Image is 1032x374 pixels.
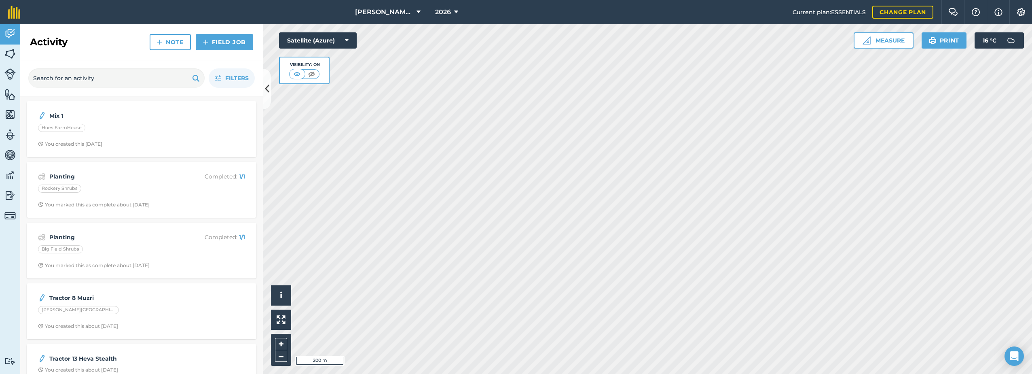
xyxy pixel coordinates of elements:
[8,6,20,19] img: fieldmargin Logo
[49,354,178,363] strong: Tractor 13 Heva Stealth
[150,34,191,50] a: Note
[49,293,178,302] strong: Tractor 8 Muzri
[4,108,16,121] img: svg+xml;base64,PHN2ZyB4bWxucz0iaHR0cDovL3d3dy53My5vcmcvMjAwMC9zdmciIHdpZHRoPSI1NiIgaGVpZ2h0PSI2MC...
[971,8,981,16] img: A question mark icon
[38,354,46,363] img: svg+xml;base64,PD94bWwgdmVyc2lvbj0iMS4wIiBlbmNvZGluZz0idXRmLTgiPz4KPCEtLSBHZW5lcmF0b3I6IEFkb2JlIE...
[157,37,163,47] img: svg+xml;base64,PHN2ZyB4bWxucz0iaHR0cDovL3d3dy53My5vcmcvMjAwMC9zdmciIHdpZHRoPSIxNCIgaGVpZ2h0PSIyNC...
[32,288,252,334] a: Tractor 8 Muzri[PERSON_NAME][GEOGRAPHIC_DATA]Clock with arrow pointing clockwiseYou created this ...
[38,367,43,372] img: Clock with arrow pointing clockwise
[196,34,253,50] a: Field Job
[38,185,81,193] div: Rockery Shrubs
[435,7,451,17] span: 2026
[38,124,85,132] div: Hoes FarmHouse
[28,68,205,88] input: Search for an activity
[181,172,245,181] p: Completed :
[4,48,16,60] img: svg+xml;base64,PHN2ZyB4bWxucz0iaHR0cDovL3d3dy53My5vcmcvMjAwMC9zdmciIHdpZHRoPSI1NiIgaGVpZ2h0PSI2MC...
[38,202,150,208] div: You marked this as complete about [DATE]
[38,172,46,181] img: svg+xml;base64,PD94bWwgdmVyc2lvbj0iMS4wIiBlbmNvZGluZz0idXRmLTgiPz4KPCEtLSBHZW5lcmF0b3I6IEFkb2JlIE...
[355,7,413,17] span: [PERSON_NAME] Farm Life
[38,367,118,373] div: You created this about [DATE]
[38,141,43,147] img: Clock with arrow pointing clockwise
[38,323,43,329] img: Clock with arrow pointing clockwise
[38,262,150,269] div: You marked this as complete about [DATE]
[1005,346,1024,366] div: Open Intercom Messenger
[271,285,291,306] button: i
[994,7,1002,17] img: svg+xml;base64,PHN2ZyB4bWxucz0iaHR0cDovL3d3dy53My5vcmcvMjAwMC9zdmciIHdpZHRoPSIxNyIgaGVpZ2h0PSIxNy...
[4,149,16,161] img: svg+xml;base64,PD94bWwgdmVyc2lvbj0iMS4wIiBlbmNvZGluZz0idXRmLTgiPz4KPCEtLSBHZW5lcmF0b3I6IEFkb2JlIE...
[983,32,996,49] span: 16 ° C
[275,338,287,350] button: +
[872,6,933,19] a: Change plan
[38,111,46,121] img: svg+xml;base64,PD94bWwgdmVyc2lvbj0iMS4wIiBlbmNvZGluZz0idXRmLTgiPz4KPCEtLSBHZW5lcmF0b3I6IEFkb2JlIE...
[4,129,16,141] img: svg+xml;base64,PD94bWwgdmVyc2lvbj0iMS4wIiBlbmNvZGluZz0idXRmLTgiPz4KPCEtLSBHZW5lcmF0b3I6IEFkb2JlIE...
[32,106,252,152] a: Mix 1Hoes FarmHouseClock with arrow pointing clockwiseYou created this [DATE]
[793,8,866,17] span: Current plan : ESSENTIALS
[854,32,914,49] button: Measure
[277,315,285,324] img: Four arrows, one pointing top left, one top right, one bottom right and the last bottom left
[239,173,245,180] strong: 1 / 1
[307,70,317,78] img: svg+xml;base64,PHN2ZyB4bWxucz0iaHR0cDovL3d3dy53My5vcmcvMjAwMC9zdmciIHdpZHRoPSI1MCIgaGVpZ2h0PSI0MC...
[929,36,937,45] img: svg+xml;base64,PHN2ZyB4bWxucz0iaHR0cDovL3d3dy53My5vcmcvMjAwMC9zdmciIHdpZHRoPSIxOSIgaGVpZ2h0PSIyNC...
[38,293,46,303] img: svg+xml;base64,PD94bWwgdmVyc2lvbj0iMS4wIiBlbmNvZGluZz0idXRmLTgiPz4KPCEtLSBHZW5lcmF0b3I6IEFkb2JlIE...
[38,263,43,268] img: Clock with arrow pointing clockwise
[275,350,287,362] button: –
[4,88,16,100] img: svg+xml;base64,PHN2ZyB4bWxucz0iaHR0cDovL3d3dy53My5vcmcvMjAwMC9zdmciIHdpZHRoPSI1NiIgaGVpZ2h0PSI2MC...
[209,68,255,88] button: Filters
[4,169,16,181] img: svg+xml;base64,PD94bWwgdmVyc2lvbj0iMS4wIiBlbmNvZGluZz0idXRmLTgiPz4KPCEtLSBHZW5lcmF0b3I6IEFkb2JlIE...
[192,73,200,83] img: svg+xml;base64,PHN2ZyB4bWxucz0iaHR0cDovL3d3dy53My5vcmcvMjAwMC9zdmciIHdpZHRoPSIxOSIgaGVpZ2h0PSIyNC...
[4,28,16,40] img: svg+xml;base64,PD94bWwgdmVyc2lvbj0iMS4wIiBlbmNvZGluZz0idXRmLTgiPz4KPCEtLSBHZW5lcmF0b3I6IEFkb2JlIE...
[922,32,967,49] button: Print
[49,172,178,181] strong: Planting
[38,245,83,253] div: Big Field Shrubs
[38,323,118,329] div: You created this about [DATE]
[203,37,209,47] img: svg+xml;base64,PHN2ZyB4bWxucz0iaHR0cDovL3d3dy53My5vcmcvMjAwMC9zdmciIHdpZHRoPSIxNCIgaGVpZ2h0PSIyNC...
[4,68,16,80] img: svg+xml;base64,PD94bWwgdmVyc2lvbj0iMS4wIiBlbmNvZGluZz0idXRmLTgiPz4KPCEtLSBHZW5lcmF0b3I6IEFkb2JlIE...
[1016,8,1026,16] img: A cog icon
[292,70,302,78] img: svg+xml;base64,PHN2ZyB4bWxucz0iaHR0cDovL3d3dy53My5vcmcvMjAwMC9zdmciIHdpZHRoPSI1MCIgaGVpZ2h0PSI0MC...
[948,8,958,16] img: Two speech bubbles overlapping with the left bubble in the forefront
[38,141,102,147] div: You created this [DATE]
[38,202,43,207] img: Clock with arrow pointing clockwise
[4,189,16,202] img: svg+xml;base64,PD94bWwgdmVyc2lvbj0iMS4wIiBlbmNvZGluZz0idXRmLTgiPz4KPCEtLSBHZW5lcmF0b3I6IEFkb2JlIE...
[49,233,178,242] strong: Planting
[32,167,252,213] a: PlantingCompleted: 1/1Rockery ShrubsClock with arrow pointing clockwiseYou marked this as complet...
[30,36,68,49] h2: Activity
[863,36,871,45] img: Ruler icon
[239,234,245,241] strong: 1 / 1
[32,227,252,274] a: PlantingCompleted: 1/1Big Field ShrubsClock with arrow pointing clockwiseYou marked this as compl...
[225,74,249,83] span: Filters
[1003,32,1019,49] img: svg+xml;base64,PD94bWwgdmVyc2lvbj0iMS4wIiBlbmNvZGluZz0idXRmLTgiPz4KPCEtLSBHZW5lcmF0b3I6IEFkb2JlIE...
[289,62,320,68] div: Visibility: On
[181,233,245,242] p: Completed :
[49,111,178,120] strong: Mix 1
[4,357,16,365] img: svg+xml;base64,PD94bWwgdmVyc2lvbj0iMS4wIiBlbmNvZGluZz0idXRmLTgiPz4KPCEtLSBHZW5lcmF0b3I6IEFkb2JlIE...
[279,32,357,49] button: Satellite (Azure)
[38,306,119,314] div: [PERSON_NAME][GEOGRAPHIC_DATA]
[38,232,46,242] img: svg+xml;base64,PD94bWwgdmVyc2lvbj0iMS4wIiBlbmNvZGluZz0idXRmLTgiPz4KPCEtLSBHZW5lcmF0b3I6IEFkb2JlIE...
[975,32,1024,49] button: 16 °C
[280,290,282,300] span: i
[4,210,16,221] img: svg+xml;base64,PD94bWwgdmVyc2lvbj0iMS4wIiBlbmNvZGluZz0idXRmLTgiPz4KPCEtLSBHZW5lcmF0b3I6IEFkb2JlIE...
